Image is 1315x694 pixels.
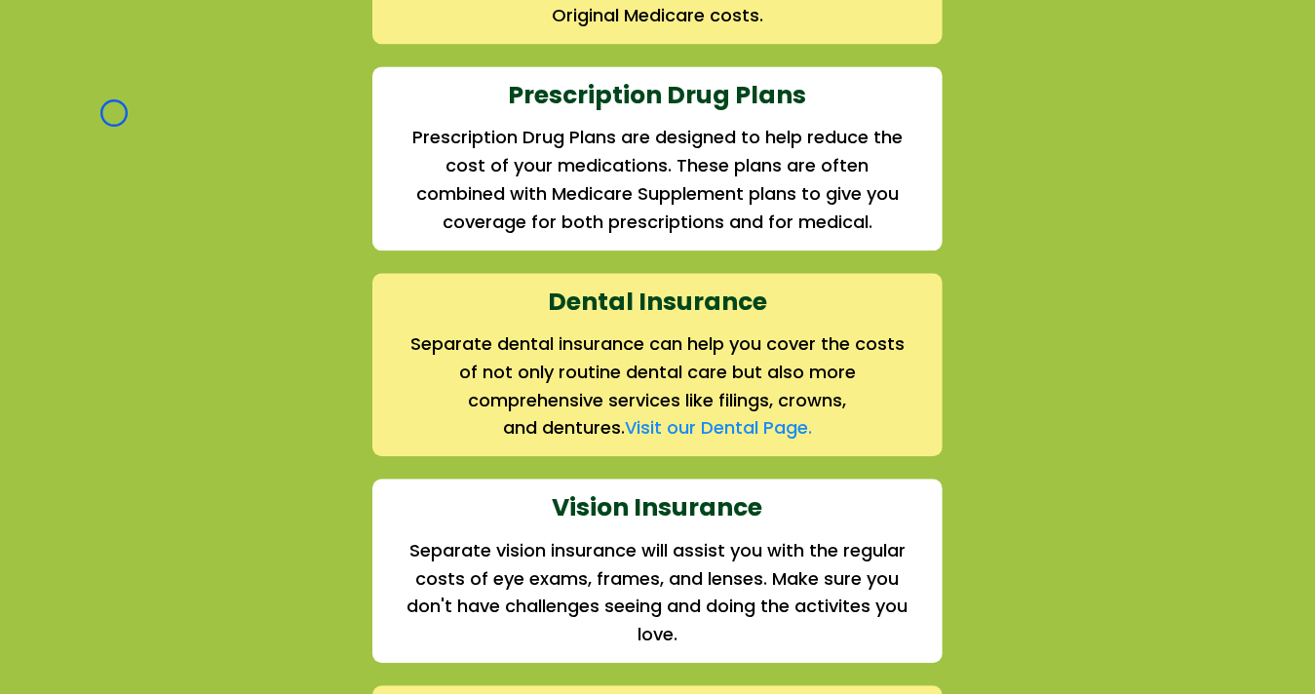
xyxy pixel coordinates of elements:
h2: and dentures. [401,414,914,443]
h2: Separate vision insurance will assist you with the regular costs of eye exams, frames, and lenses... [401,537,914,649]
a: Visit our Dental Page. [625,415,812,440]
strong: Dental Insurance [548,285,767,319]
h2: Separate dental insurance can help you cover the costs of not only routine dental care but also m... [401,330,914,414]
strong: Prescription Drug Plans [509,78,807,112]
strong: Vision Insurance [553,490,763,524]
h2: Prescription Drug Plans are designed to help reduce the cost of your medications. These plans are... [401,124,914,236]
